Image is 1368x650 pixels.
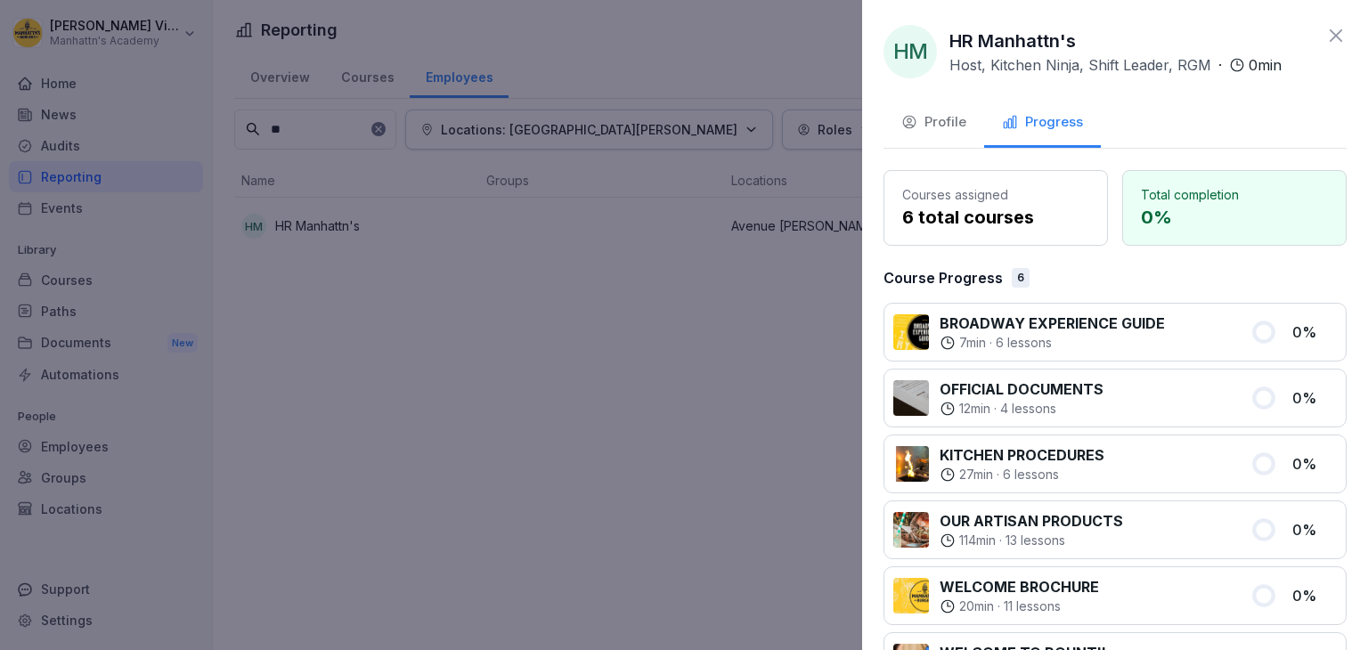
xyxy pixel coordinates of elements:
[940,532,1123,549] div: ·
[996,334,1052,352] p: 6 lessons
[949,28,1076,54] p: HR Manhattn's
[959,334,986,352] p: 7 min
[959,400,990,418] p: 12 min
[940,510,1123,532] p: OUR ARTISAN PRODUCTS
[949,54,1211,76] p: Host, Kitchen Ninja, Shift Leader, RGM
[940,597,1099,615] div: ·
[959,597,994,615] p: 20 min
[1002,112,1083,133] div: Progress
[1292,519,1337,540] p: 0 %
[940,400,1103,418] div: ·
[940,444,1104,466] p: KITCHEN PROCEDURES
[1000,400,1056,418] p: 4 lessons
[1003,466,1059,483] p: 6 lessons
[1012,268,1030,288] div: 6
[1141,204,1328,231] p: 0 %
[959,466,993,483] p: 27 min
[1006,532,1065,549] p: 13 lessons
[940,576,1099,597] p: WELCOME BROCHURE
[959,532,996,549] p: 114 min
[902,204,1089,231] p: 6 total courses
[1249,54,1282,76] p: 0 min
[1004,597,1061,615] p: 11 lessons
[1292,453,1337,475] p: 0 %
[883,25,937,78] div: HM
[940,334,1165,352] div: ·
[940,378,1103,400] p: OFFICIAL DOCUMENTS
[1292,387,1337,409] p: 0 %
[1292,321,1337,343] p: 0 %
[1141,185,1328,204] p: Total completion
[902,185,1089,204] p: Courses assigned
[883,100,984,148] button: Profile
[901,112,966,133] div: Profile
[984,100,1101,148] button: Progress
[949,54,1282,76] div: ·
[1292,585,1337,606] p: 0 %
[883,267,1003,288] p: Course Progress
[940,313,1165,334] p: BROADWAY EXPERIENCE GUIDE
[940,466,1104,483] div: ·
